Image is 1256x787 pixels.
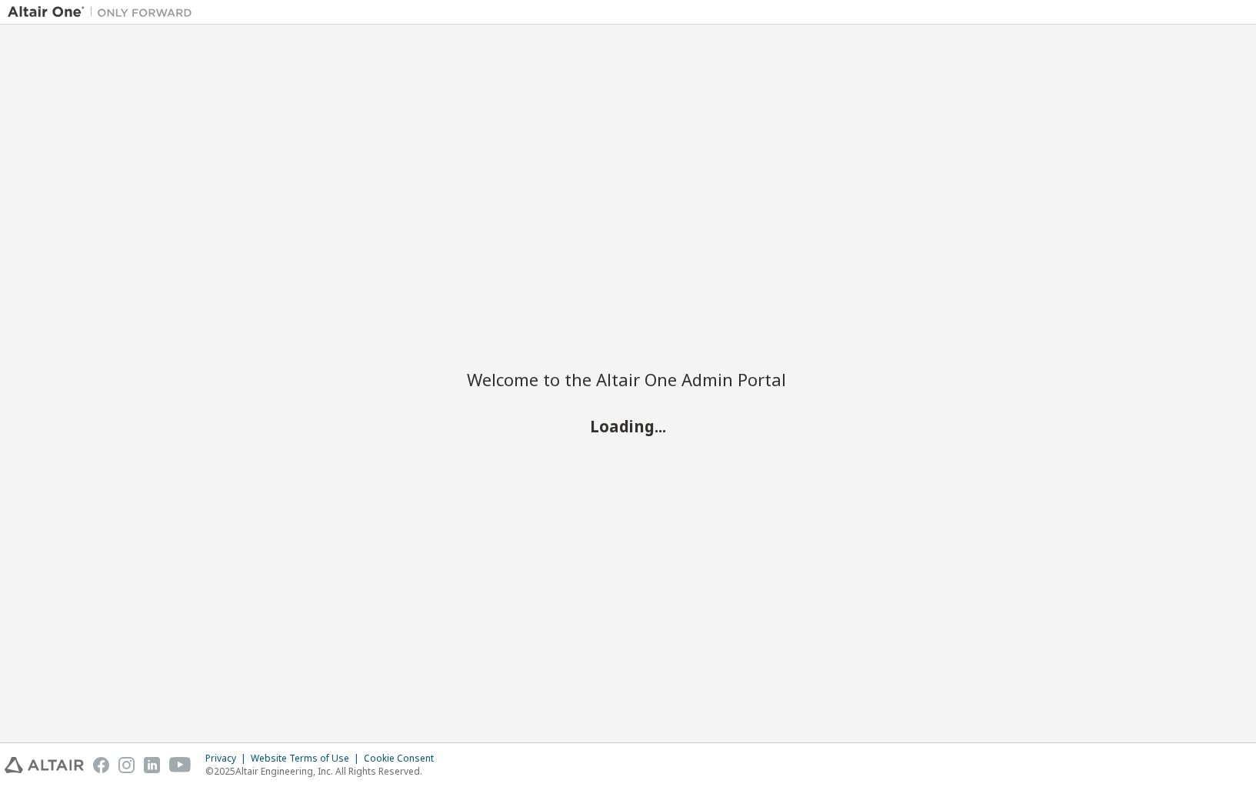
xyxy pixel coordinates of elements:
[205,765,443,778] p: © 2025 Altair Engineering, Inc. All Rights Reserved.
[169,757,192,773] img: youtube.svg
[144,757,160,773] img: linkedin.svg
[93,757,109,773] img: facebook.svg
[467,368,790,390] h2: Welcome to the Altair One Admin Portal
[5,757,84,773] img: altair_logo.svg
[364,752,443,765] div: Cookie Consent
[118,757,135,773] img: instagram.svg
[251,752,364,765] div: Website Terms of Use
[467,415,790,435] h2: Loading...
[205,752,251,765] div: Privacy
[8,5,200,20] img: Altair One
